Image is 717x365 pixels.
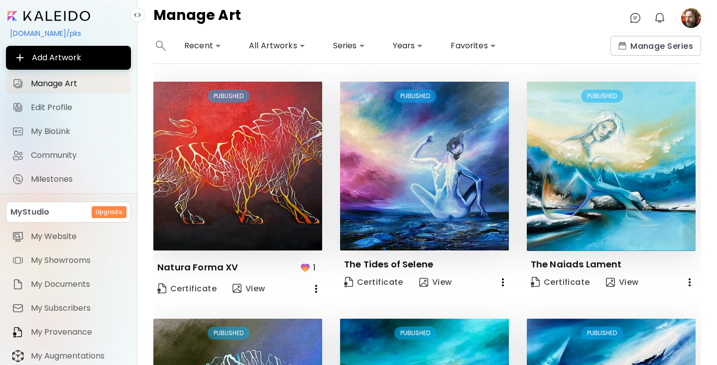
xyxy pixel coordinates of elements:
[6,298,131,318] a: itemMy Subscribers
[31,279,125,289] span: My Documents
[31,327,125,337] span: My Provenance
[6,98,131,118] a: Edit Profile iconEdit Profile
[233,284,241,293] img: view-art
[606,277,639,288] span: View
[153,8,241,28] h4: Manage Art
[419,278,428,287] img: view-art
[394,327,436,340] div: PUBLISHED
[527,82,696,251] img: thumbnail
[340,82,509,250] img: thumbnail
[6,322,131,342] a: itemMy Provenance
[6,227,131,246] a: itemMy Website
[10,206,49,218] p: MyStudio
[6,122,131,141] a: completeMy BioLink iconMy BioLink
[6,274,131,294] a: itemMy Documents
[31,351,125,361] span: My Augmentations
[31,126,125,136] span: My BioLink
[12,254,24,266] img: item
[6,25,131,42] div: [DOMAIN_NAME]/pks
[31,255,125,265] span: My Showrooms
[233,283,265,295] span: View
[6,74,131,94] a: Manage Art iconManage Art
[208,90,249,103] div: PUBLISHED
[344,258,433,270] p: The Tides of Selene
[6,169,131,189] a: completeMilestones iconMilestones
[610,36,701,56] button: collectionsManage Series
[12,350,24,363] img: item
[133,11,141,19] img: collapse
[12,231,24,243] img: item
[654,12,666,24] img: bellIcon
[527,272,594,292] a: CertificateCertificate
[6,250,131,270] a: itemMy Showrooms
[531,258,622,270] p: The Naiads Lament
[31,79,125,89] span: Manage Art
[31,303,125,313] span: My Subscribers
[618,41,693,51] span: Manage Series
[96,208,122,217] h6: Upgrade
[12,173,24,185] img: Milestones icon
[157,283,166,294] img: Certificate
[299,261,311,273] img: favorites
[12,302,24,314] img: item
[12,78,24,90] img: Manage Art icon
[344,277,403,288] span: Certificate
[245,38,309,54] div: All Artworks
[329,38,369,54] div: Series
[153,36,168,56] button: search
[581,327,623,340] div: PUBLISHED
[618,42,626,50] img: collections
[12,278,24,290] img: item
[581,90,623,103] div: PUBLISHED
[156,41,166,51] img: search
[12,326,24,338] img: item
[531,277,590,288] span: Certificate
[340,272,407,292] a: CertificateCertificate
[415,272,456,292] button: view-artView
[157,282,217,295] span: Certificate
[14,52,123,64] span: Add Artwork
[394,90,436,103] div: PUBLISHED
[419,277,452,288] span: View
[12,149,24,161] img: Community icon
[12,125,24,137] img: My BioLink icon
[153,279,221,299] a: CertificateCertificate
[6,145,131,165] a: Community iconCommunity
[531,277,540,287] img: Certificate
[12,102,24,114] img: Edit Profile icon
[31,103,125,113] span: Edit Profile
[447,38,499,54] div: Favorites
[153,82,322,250] img: thumbnail
[602,272,643,292] button: view-artView
[6,46,131,70] button: Add Artwork
[389,38,427,54] div: Years
[606,278,615,287] img: view-art
[297,258,322,277] button: favorites1
[31,150,125,160] span: Community
[31,174,125,184] span: Milestones
[157,261,239,273] p: Natura Forma XV
[313,261,316,274] p: 1
[31,232,125,242] span: My Website
[629,12,641,24] img: chatIcon
[344,277,353,287] img: Certificate
[208,327,249,340] div: PUBLISHED
[180,38,225,54] div: Recent
[229,279,269,299] button: view-artView
[651,9,668,26] button: bellIcon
